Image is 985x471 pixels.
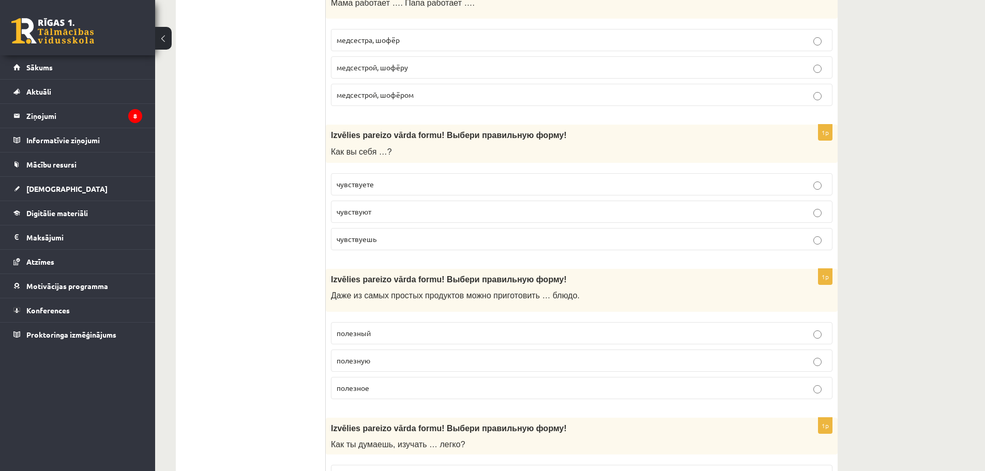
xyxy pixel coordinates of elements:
[11,18,94,44] a: Rīgas 1. Tālmācības vidusskola
[13,274,142,298] a: Motivācijas programma
[26,128,142,152] legend: Informatīvie ziņojumi
[13,177,142,201] a: [DEMOGRAPHIC_DATA]
[26,184,108,193] span: [DEMOGRAPHIC_DATA]
[337,383,369,392] span: полезное
[337,90,414,99] span: медсестрой, шофёром
[813,209,822,217] input: чувствуют
[813,236,822,245] input: чувствуешь
[813,358,822,366] input: полезную
[26,160,77,169] span: Mācību resursi
[337,234,376,244] span: чувствуешь
[813,92,822,100] input: медсестрой, шофёром
[13,55,142,79] a: Sākums
[13,225,142,249] a: Maksājumi
[13,128,142,152] a: Informatīvie ziņojumi
[26,63,53,72] span: Sākums
[128,109,142,123] i: 8
[818,124,832,141] p: 1p
[813,181,822,190] input: чувствуете
[337,35,400,44] span: медсестра, шофёр
[13,323,142,346] a: Proktoringa izmēģinājums
[818,268,832,285] p: 1p
[13,250,142,274] a: Atzīmes
[26,306,70,315] span: Konferences
[331,131,567,140] span: Izvēlies pareizo vārda formu! Выбери правильную форму!
[331,275,567,284] span: Izvēlies pareizo vārda formu! Выбери правильную форму!
[331,147,392,156] span: Как вы себя …?
[13,298,142,322] a: Konferences
[26,257,54,266] span: Atzīmes
[818,417,832,434] p: 1p
[337,328,371,338] span: полезный
[331,291,580,300] span: Даже из самых простых продуктов можно приготовить … блюдо.
[813,65,822,73] input: медсестрой, шофёру
[13,201,142,225] a: Digitālie materiāli
[26,281,108,291] span: Motivācijas programma
[13,104,142,128] a: Ziņojumi8
[13,153,142,176] a: Mācību resursi
[331,424,567,433] span: Izvēlies pareizo vārda formu! Выбери правильную форму!
[26,330,116,339] span: Proktoringa izmēģinājums
[26,104,142,128] legend: Ziņojumi
[813,385,822,393] input: полезное
[13,80,142,103] a: Aktuāli
[813,37,822,45] input: медсестра, шофёр
[26,225,142,249] legend: Maksājumi
[331,440,465,449] span: Как ты думаешь, изучать … легко?
[337,356,370,365] span: полезную
[337,179,374,189] span: чувствуете
[26,87,51,96] span: Aktuāli
[337,207,371,216] span: чувствуют
[337,63,408,72] span: медсестрой, шофёру
[26,208,88,218] span: Digitālie materiāli
[813,330,822,339] input: полезный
